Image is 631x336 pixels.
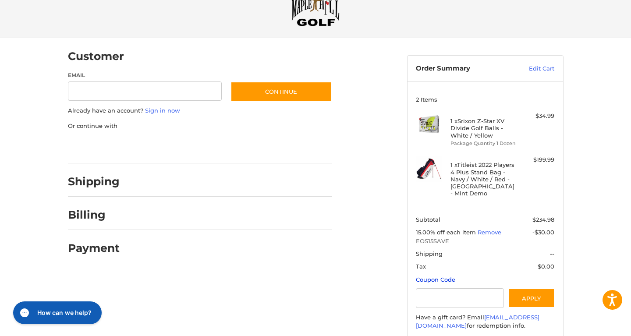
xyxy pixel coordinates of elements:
label: Email [68,71,222,79]
span: EOS15SAVE [416,237,554,246]
p: Or continue with [68,122,332,131]
span: -- [550,250,554,257]
iframe: PayPal-paylater [139,139,205,155]
span: $234.98 [532,216,554,223]
span: Shipping [416,250,443,257]
div: $34.99 [520,112,554,120]
a: Edit Cart [510,64,554,73]
iframe: PayPal-venmo [213,139,279,155]
li: Package Quantity 1 Dozen [450,140,518,147]
button: Continue [230,81,332,102]
a: Remove [478,229,501,236]
a: Coupon Code [416,276,455,283]
h2: Customer [68,50,124,63]
button: Apply [508,288,555,308]
a: Sign in now [145,107,180,114]
div: $199.99 [520,156,554,164]
h4: 1 x Srixon Z-Star XV Divide Golf Balls - White / Yellow [450,117,518,139]
span: $0.00 [538,263,554,270]
span: -$30.00 [532,229,554,236]
span: 15.00% off each item [416,229,478,236]
div: Have a gift card? Email for redemption info. [416,313,554,330]
span: Tax [416,263,426,270]
h2: Payment [68,241,120,255]
h4: 1 x Titleist 2022 Players 4 Plus Stand Bag - Navy / White / Red - [GEOGRAPHIC_DATA] - Mint Demo [450,161,518,197]
h3: 2 Items [416,96,554,103]
iframe: Gorgias live chat messenger [9,298,105,327]
input: Gift Certificate or Coupon Code [416,288,504,308]
h3: Order Summary [416,64,510,73]
span: Subtotal [416,216,440,223]
iframe: PayPal-paypal [65,139,131,155]
h2: Shipping [68,175,120,188]
p: Already have an account? [68,106,332,115]
h2: Billing [68,208,119,222]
